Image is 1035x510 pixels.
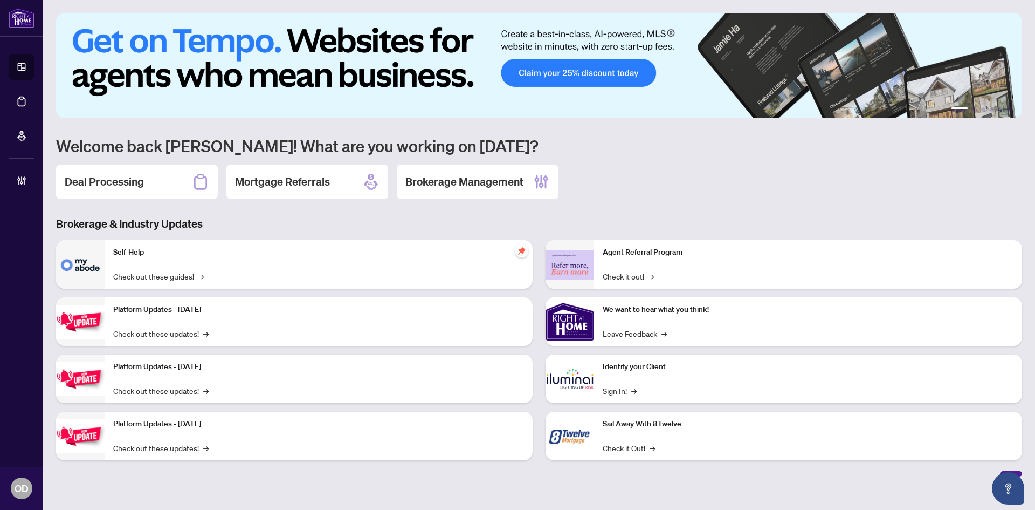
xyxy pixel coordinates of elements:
[405,174,523,189] h2: Brokerage Management
[113,385,209,397] a: Check out these updates!→
[56,419,105,453] img: Platform Updates - June 23, 2025
[15,481,29,496] span: OD
[603,247,1013,259] p: Agent Referral Program
[990,107,994,112] button: 4
[981,107,985,112] button: 3
[113,304,524,316] p: Platform Updates - [DATE]
[56,135,1022,156] h1: Welcome back [PERSON_NAME]! What are you working on [DATE]?
[603,442,655,454] a: Check it Out!→
[56,362,105,396] img: Platform Updates - July 8, 2025
[546,297,594,346] img: We want to hear what you think!
[113,247,524,259] p: Self-Help
[203,385,209,397] span: →
[998,107,1003,112] button: 5
[56,305,105,339] img: Platform Updates - July 21, 2025
[203,328,209,339] span: →
[198,270,204,282] span: →
[113,442,209,454] a: Check out these updates!→
[992,472,1024,505] button: Open asap
[235,174,330,189] h2: Mortgage Referrals
[603,418,1013,430] p: Sail Away With 8Twelve
[603,304,1013,316] p: We want to hear what you think!
[65,174,144,189] h2: Deal Processing
[661,328,667,339] span: →
[972,107,977,112] button: 2
[9,8,34,28] img: logo
[603,385,637,397] a: Sign In!→
[515,244,528,257] span: pushpin
[203,442,209,454] span: →
[113,270,204,282] a: Check out these guides!→
[603,270,654,282] a: Check it out!→
[631,385,637,397] span: →
[113,361,524,373] p: Platform Updates - [DATE]
[113,418,524,430] p: Platform Updates - [DATE]
[56,216,1022,232] h3: Brokerage & Industry Updates
[546,250,594,280] img: Agent Referral Program
[546,412,594,460] img: Sail Away With 8Twelve
[113,328,209,339] a: Check out these updates!→
[56,13,1022,118] img: Slide 0
[648,270,654,282] span: →
[56,240,105,289] img: Self-Help
[951,107,968,112] button: 1
[603,361,1013,373] p: Identify your Client
[603,328,667,339] a: Leave Feedback→
[546,355,594,403] img: Identify your Client
[1007,107,1011,112] button: 6
[650,442,655,454] span: →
